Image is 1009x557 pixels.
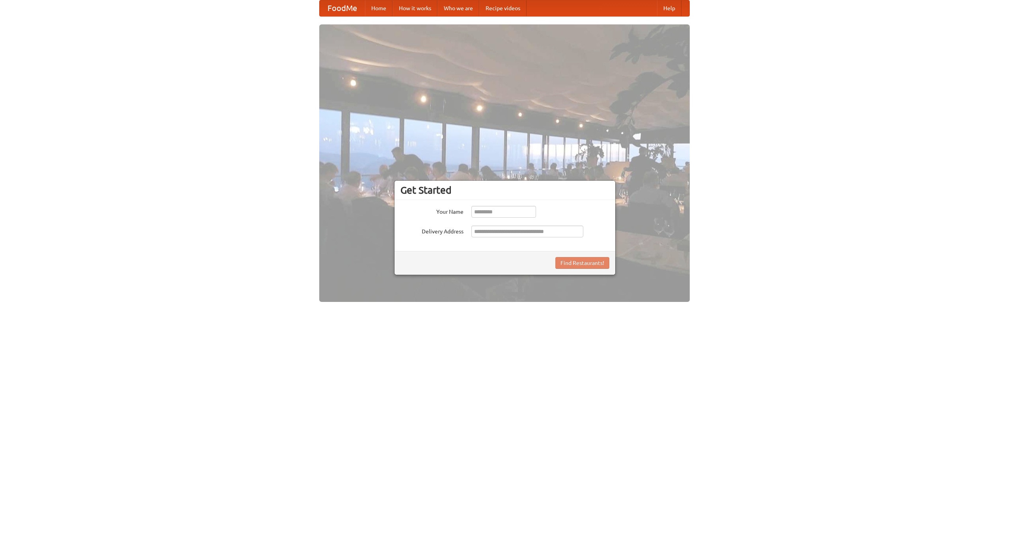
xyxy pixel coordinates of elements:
a: Home [365,0,393,16]
a: How it works [393,0,437,16]
label: Delivery Address [400,226,464,235]
button: Find Restaurants! [555,257,609,269]
a: Who we are [437,0,479,16]
label: Your Name [400,206,464,216]
a: Recipe videos [479,0,527,16]
a: Help [657,0,681,16]
h3: Get Started [400,184,609,196]
a: FoodMe [320,0,365,16]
